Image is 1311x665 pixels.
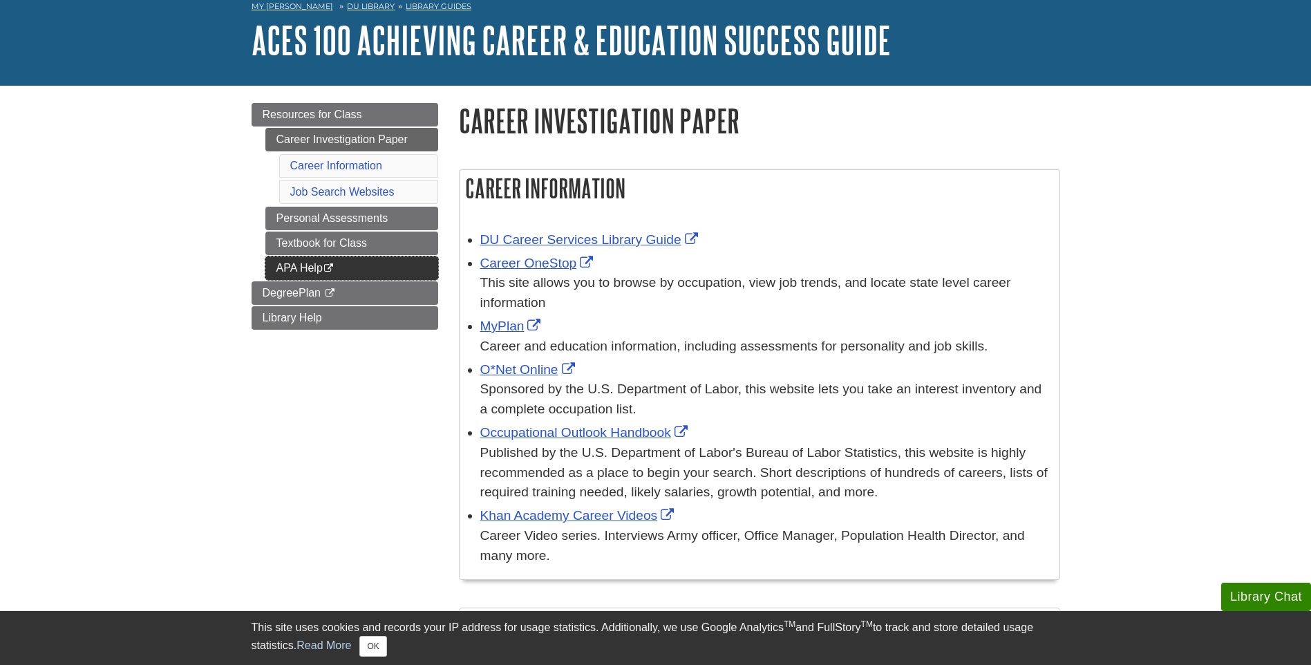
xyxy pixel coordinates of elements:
button: Close [359,636,386,657]
a: Library Help [252,306,438,330]
a: Career Information [290,160,382,171]
div: Career Video series. Interviews Army officer, Office Manager, Population Health Director, and man... [480,526,1053,566]
div: This site allows you to browse by occupation, view job trends, and locate state level career info... [480,273,1053,313]
a: Link opens in new window [480,508,678,523]
a: Link opens in new window [480,362,578,377]
div: Career and education information, including assessments for personality and job skills. [480,337,1053,357]
span: DegreePlan [263,287,321,299]
a: Link opens in new window [480,256,597,270]
a: Library Guides [406,1,471,11]
a: ACES 100 Achieving Career & Education Success Guide [252,19,891,62]
span: Library Help [263,312,322,324]
a: Career Investigation Paper [265,128,438,151]
a: Link opens in new window [480,232,701,247]
a: Read More [296,639,351,651]
a: Link opens in new window [480,319,545,333]
h1: Career Investigation Paper [459,103,1060,138]
h2: Job Search Websites [460,608,1059,645]
div: This site uses cookies and records your IP address for usage statistics. Additionally, we use Goo... [252,619,1060,657]
i: This link opens in a new window [323,289,335,298]
sup: TM [861,619,873,629]
sup: TM [784,619,795,629]
a: Job Search Websites [290,186,395,198]
i: This link opens in a new window [323,264,334,273]
a: Resources for Class [252,103,438,127]
div: Published by the U.S. Department of Labor's Bureau of Labor Statistics, this website is highly re... [480,443,1053,503]
button: Library Chat [1221,583,1311,611]
span: Resources for Class [263,109,362,120]
a: DegreePlan [252,281,438,305]
a: Link opens in new window [480,425,691,440]
a: Textbook for Class [265,232,438,255]
a: APA Help [265,256,438,280]
a: My [PERSON_NAME] [252,1,333,12]
h2: Career Information [460,170,1059,207]
div: Guide Page Menu [252,103,438,330]
a: Personal Assessments [265,207,438,230]
a: DU Library [347,1,395,11]
div: Sponsored by the U.S. Department of Labor, this website lets you take an interest inventory and a... [480,380,1053,420]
